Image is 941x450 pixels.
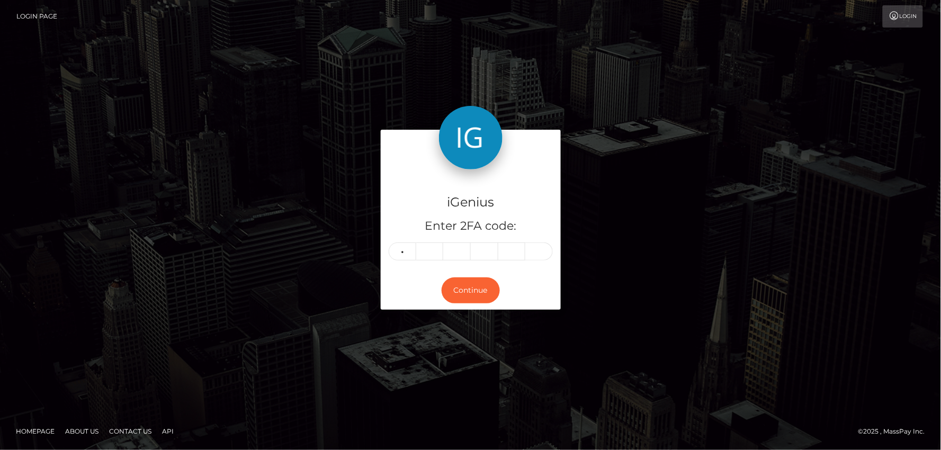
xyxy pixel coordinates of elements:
h5: Enter 2FA code: [389,218,553,235]
img: iGenius [439,106,503,169]
a: Contact Us [105,423,156,439]
h4: iGenius [389,193,553,212]
a: API [158,423,178,439]
button: Continue [442,277,500,303]
a: Homepage [12,423,59,439]
a: About Us [61,423,103,439]
a: Login [883,5,923,28]
a: Login Page [16,5,57,28]
div: © 2025 , MassPay Inc. [858,426,933,437]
